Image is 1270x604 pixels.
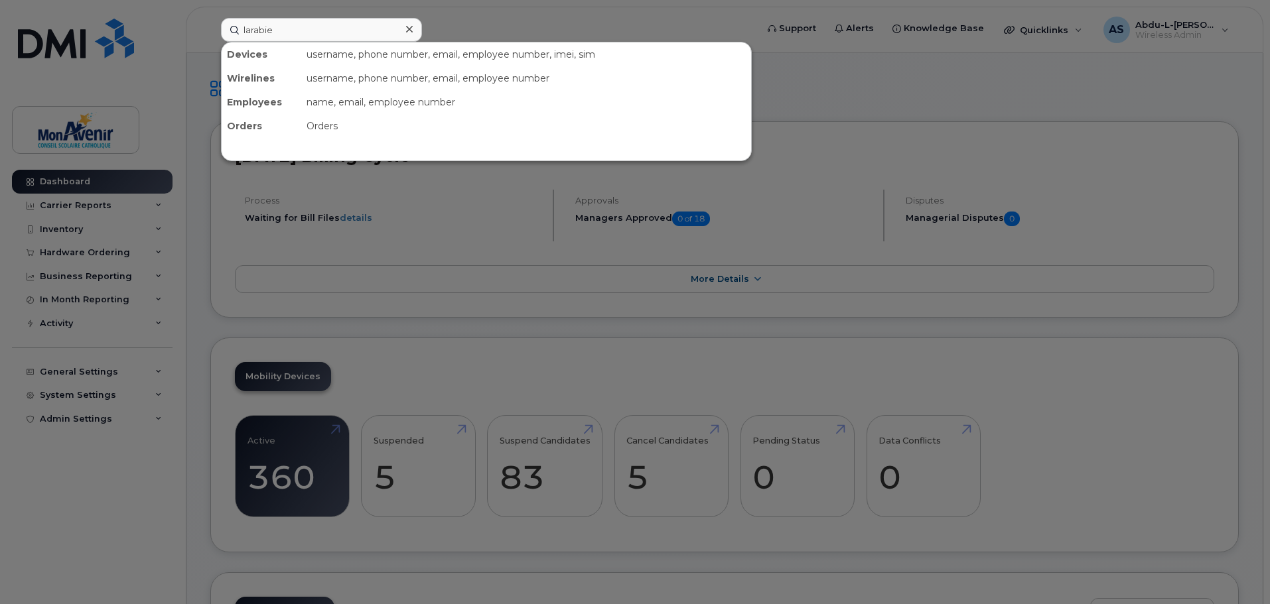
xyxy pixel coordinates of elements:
div: Wirelines [222,66,301,90]
div: Orders [222,114,301,138]
div: name, email, employee number [301,90,751,114]
div: username, phone number, email, employee number [301,66,751,90]
div: username, phone number, email, employee number, imei, sim [301,42,751,66]
div: Employees [222,90,301,114]
div: Devices [222,42,301,66]
div: Orders [301,114,751,138]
